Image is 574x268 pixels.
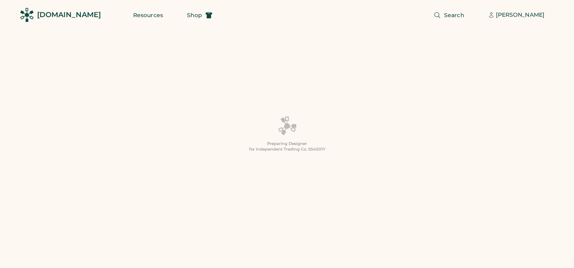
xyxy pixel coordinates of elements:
[249,141,325,152] div: Preparing Designer for Independent Trading Co. SS4001Y
[424,7,474,23] button: Search
[277,116,297,136] img: Platens-Black-Loader-Spin-rich%20black.webp
[177,7,222,23] button: Shop
[496,11,545,19] div: [PERSON_NAME]
[37,10,101,20] div: [DOMAIN_NAME]
[187,12,202,18] span: Shop
[20,8,34,22] img: Rendered Logo - Screens
[444,12,464,18] span: Search
[124,7,173,23] button: Resources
